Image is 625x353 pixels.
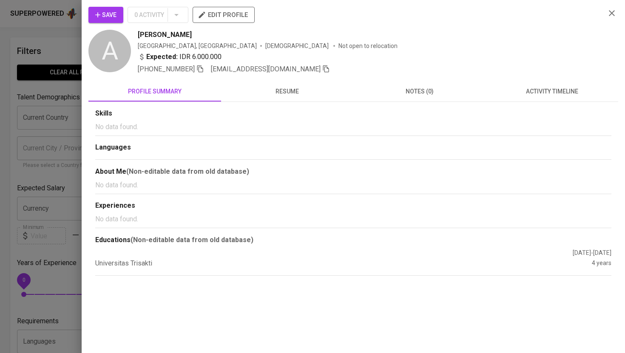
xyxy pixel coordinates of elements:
span: resume [226,86,349,97]
button: edit profile [193,7,255,23]
p: No data found. [95,214,611,224]
b: Expected: [146,52,178,62]
div: Universitas Trisakti [95,259,592,268]
b: (Non-editable data from old database) [126,167,249,175]
span: [DATE] - [DATE] [573,249,611,256]
div: Skills [95,109,611,119]
div: IDR 6.000.000 [138,52,222,62]
div: A [88,30,131,72]
span: Save [95,10,116,20]
span: notes (0) [358,86,481,97]
div: Languages [95,143,611,152]
p: Not open to relocation [338,42,398,50]
span: [PHONE_NUMBER] [138,65,195,73]
span: activity timeline [491,86,614,97]
span: [PERSON_NAME] [138,30,192,40]
button: Save [88,7,123,23]
div: [GEOGRAPHIC_DATA], [GEOGRAPHIC_DATA] [138,42,257,50]
span: [DEMOGRAPHIC_DATA] [265,42,330,50]
div: 4 years [592,259,611,268]
div: Educations [95,235,611,245]
span: profile summary [94,86,216,97]
div: About Me [95,167,611,177]
div: Experiences [95,201,611,211]
p: No data found. [95,122,611,132]
p: No data found. [95,180,611,190]
a: edit profile [193,11,255,18]
span: edit profile [199,9,248,20]
span: [EMAIL_ADDRESS][DOMAIN_NAME] [211,65,321,73]
b: (Non-editable data from old database) [131,236,253,244]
